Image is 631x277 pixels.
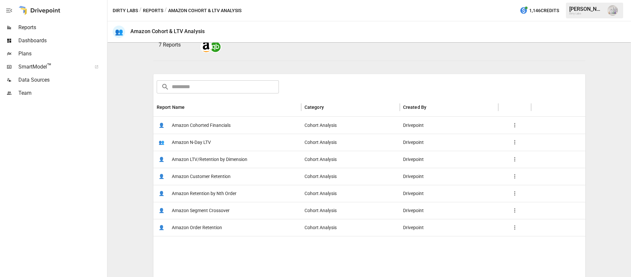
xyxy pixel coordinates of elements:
span: 👤 [157,223,167,232]
div: Amazon Cohort & LTV Analysis [130,28,205,34]
span: 👤 [157,171,167,181]
span: Amazon N-Day LTV [172,134,211,151]
div: / [139,7,142,15]
span: 👤 [157,120,167,130]
button: Sort [325,103,334,112]
div: Cohort Analysis [301,134,400,151]
button: 1,146Credits [517,5,562,17]
div: Cohort Analysis [301,219,400,236]
div: Cohort Analysis [301,168,400,185]
span: Amazon Retention by Nth Order [172,185,237,202]
div: Cohort Analysis [301,151,400,168]
div: Drivepoint [400,134,498,151]
div: Drivepoint [400,185,498,202]
span: Dashboards [18,37,106,45]
div: Drivepoint [400,117,498,134]
div: Report Name [157,105,185,110]
span: 👥 [157,137,167,147]
div: Drivepoint [400,202,498,219]
span: Amazon Order Retention [172,219,222,236]
span: Amazon Customer Retention [172,168,231,185]
button: Reports [143,7,163,15]
div: Dirty Labs [569,12,603,15]
span: Amazon Segment Crossover [172,202,230,219]
span: SmartModel [18,63,87,71]
span: ™ [47,62,52,70]
span: 👤 [157,206,167,215]
img: quickbooks [210,42,221,52]
img: amazon [201,42,212,52]
button: Sort [185,103,194,112]
button: Emmanuelle Johnson [603,1,622,20]
img: Emmanuelle Johnson [607,5,618,16]
div: Drivepoint [400,168,498,185]
div: [PERSON_NAME] [569,6,603,12]
span: Reports [18,24,106,31]
div: Cohort Analysis [301,185,400,202]
span: Amazon Cohorted Financials [172,117,231,134]
span: 👤 [157,154,167,164]
span: Plans [18,50,106,58]
div: Drivepoint [400,219,498,236]
span: 1,146 Credits [529,7,559,15]
p: 7 Reports [159,41,195,49]
div: / [165,7,167,15]
span: Data Sources [18,76,106,84]
button: Sort [427,103,436,112]
span: Amazon LTV/Retention by Dimension [172,151,247,168]
button: Dirty Labs [113,7,138,15]
div: 👥 [113,26,125,38]
div: Created By [403,105,427,110]
div: Cohort Analysis [301,117,400,134]
div: Cohort Analysis [301,202,400,219]
span: 👤 [157,188,167,198]
div: Drivepoint [400,151,498,168]
span: Team [18,89,106,97]
div: Category [304,105,324,110]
